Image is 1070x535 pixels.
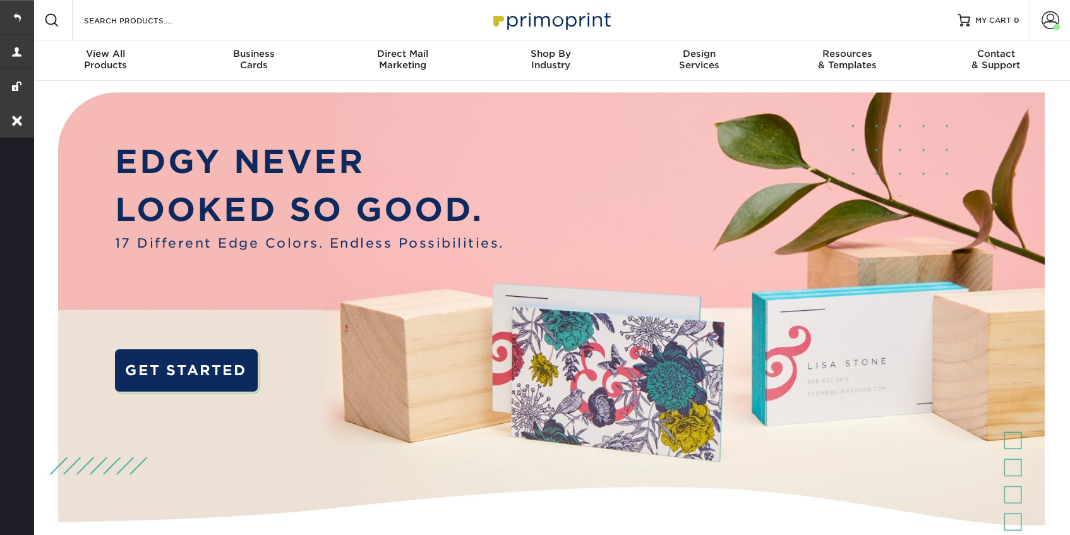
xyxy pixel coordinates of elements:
[1014,16,1019,25] span: 0
[180,48,328,71] div: Cards
[180,40,328,81] a: BusinessCards
[32,48,180,71] div: Products
[773,48,922,59] span: Resources
[625,48,773,71] div: Services
[625,48,773,59] span: Design
[83,13,206,28] input: SEARCH PRODUCTS.....
[922,48,1070,59] span: Contact
[477,48,625,59] span: Shop By
[922,40,1070,81] a: Contact& Support
[328,48,477,59] span: Direct Mail
[922,48,1070,71] div: & Support
[328,40,477,81] a: Direct MailMarketing
[328,48,477,71] div: Marketing
[32,48,180,59] span: View All
[115,234,504,253] span: 17 Different Edge Colors. Endless Possibilities.
[477,48,625,71] div: Industry
[773,40,922,81] a: Resources& Templates
[115,186,504,234] p: LOOKED SO GOOD.
[975,15,1011,26] span: MY CART
[773,48,922,71] div: & Templates
[488,6,614,33] img: Primoprint
[477,40,625,81] a: Shop ByIndustry
[180,48,328,59] span: Business
[115,138,504,186] p: EDGY NEVER
[32,40,180,81] a: View AllProducts
[115,349,258,392] a: GET STARTED
[625,40,773,81] a: DesignServices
